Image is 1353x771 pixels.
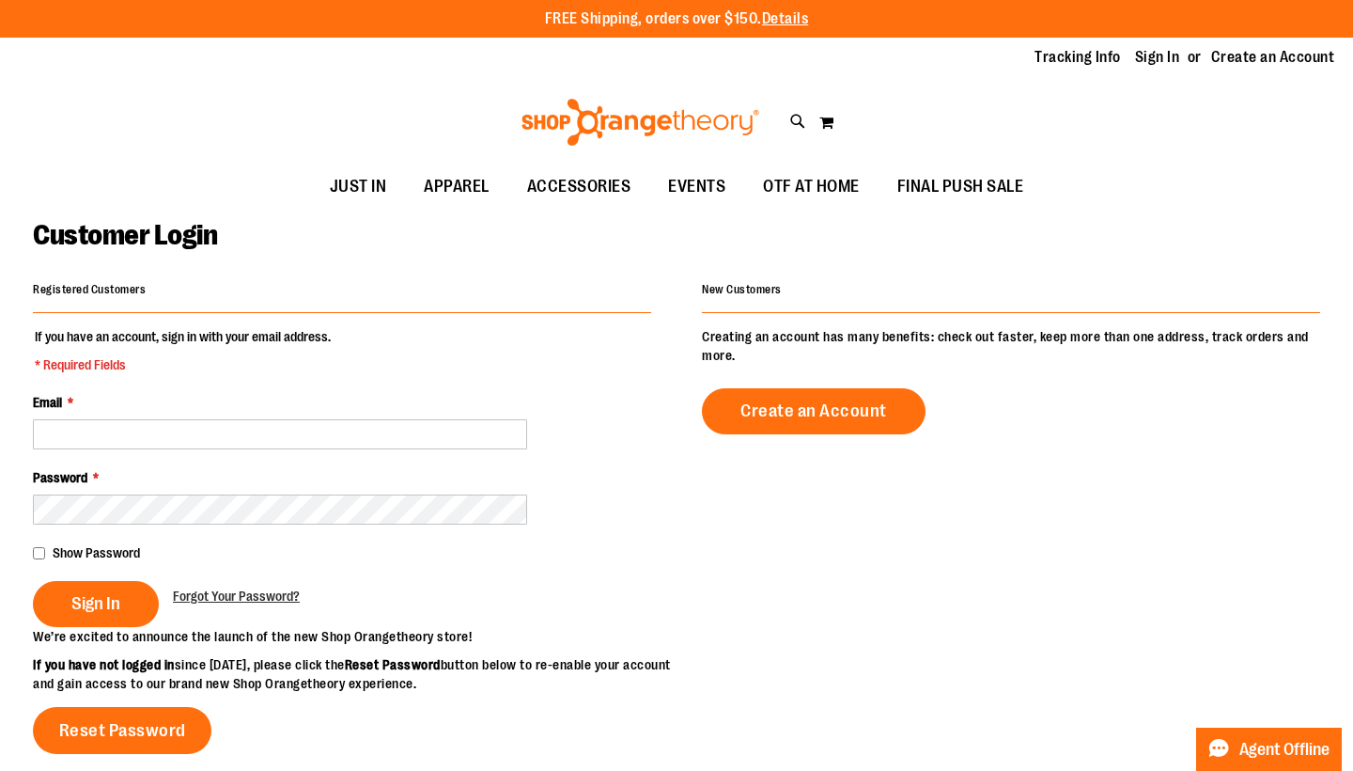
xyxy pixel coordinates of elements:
[405,165,508,209] a: APPAREL
[1034,47,1121,68] a: Tracking Info
[1211,47,1335,68] a: Create an Account
[330,165,387,208] span: JUST IN
[59,720,186,741] span: Reset Password
[33,283,146,296] strong: Registered Customers
[33,655,676,693] p: since [DATE], please click the button below to re-enable your account and gain access to our bran...
[173,589,300,604] span: Forgot Your Password?
[668,165,725,208] span: EVENTS
[33,657,175,672] strong: If you have not logged in
[1239,741,1330,759] span: Agent Offline
[744,165,879,209] a: OTF AT HOME
[311,165,406,209] a: JUST IN
[1135,47,1180,68] a: Sign In
[1196,728,1342,771] button: Agent Offline
[527,165,631,208] span: ACCESSORIES
[762,10,809,27] a: Details
[33,627,676,646] p: We’re excited to announce the launch of the new Shop Orangetheory store!
[33,219,217,251] span: Customer Login
[763,165,860,208] span: OTF AT HOME
[424,165,490,208] span: APPAREL
[33,707,211,754] a: Reset Password
[508,165,650,209] a: ACCESSORIES
[519,99,762,146] img: Shop Orangetheory
[33,581,159,627] button: Sign In
[897,165,1024,208] span: FINAL PUSH SALE
[649,165,744,209] a: EVENTS
[702,388,925,434] a: Create an Account
[33,470,87,485] span: Password
[545,8,809,30] p: FREE Shipping, orders over $150.
[702,283,782,296] strong: New Customers
[345,657,441,672] strong: Reset Password
[740,401,887,421] span: Create an Account
[71,593,120,614] span: Sign In
[33,395,62,410] span: Email
[702,327,1320,365] p: Creating an account has many benefits: check out faster, keep more than one address, track orders...
[173,587,300,606] a: Forgot Your Password?
[35,355,331,374] span: * Required Fields
[53,545,140,560] span: Show Password
[879,165,1043,209] a: FINAL PUSH SALE
[33,327,333,374] legend: If you have an account, sign in with your email address.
